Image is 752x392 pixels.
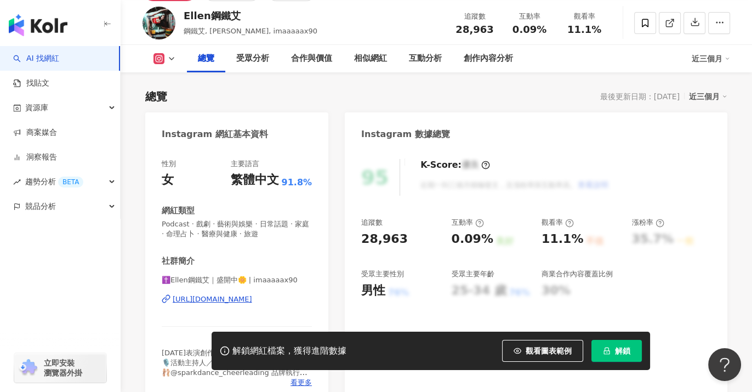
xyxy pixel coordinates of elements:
[145,89,167,104] div: 總覽
[173,294,252,304] div: [URL][DOMAIN_NAME]
[184,9,317,22] div: Ellen鋼鐵艾
[542,269,613,279] div: 商業合作內容覆蓋比例
[591,340,642,362] button: 解鎖
[25,95,48,120] span: 資源庫
[162,275,312,285] span: ✝️Ellen鋼鐵艾｜盛開中🌼 | imaaaaax90
[361,218,383,228] div: 追蹤數
[291,52,332,65] div: 合作與價值
[542,231,583,248] div: 11.1%
[526,346,572,355] span: 觀看圖表範例
[184,27,317,35] span: 鋼鐵艾, [PERSON_NAME], imaaaaax90
[232,345,346,357] div: 解鎖網紅檔案，獲得進階數據
[452,231,493,248] div: 0.09%
[567,24,601,35] span: 11.1%
[162,159,176,169] div: 性別
[361,282,385,299] div: 男性
[454,11,495,22] div: 追蹤數
[143,7,175,39] img: KOL Avatar
[13,53,59,64] a: searchAI 找網紅
[13,127,57,138] a: 商案媒合
[615,346,630,355] span: 解鎖
[420,159,490,171] div: K-Score :
[9,14,67,36] img: logo
[162,294,312,304] a: [URL][DOMAIN_NAME]
[162,205,195,217] div: 網紅類型
[455,24,493,35] span: 28,963
[236,52,269,65] div: 受眾分析
[600,92,680,101] div: 最後更新日期：[DATE]
[452,218,484,228] div: 互動率
[25,194,56,219] span: 競品分析
[44,358,82,378] span: 立即安裝 瀏覽器外掛
[361,128,450,140] div: Instagram 數據總覽
[281,177,312,189] span: 91.8%
[512,24,546,35] span: 0.09%
[361,231,408,248] div: 28,963
[13,178,21,186] span: rise
[162,128,268,140] div: Instagram 網紅基本資料
[25,169,83,194] span: 趨勢分析
[632,218,664,228] div: 漲粉率
[198,52,214,65] div: 總覽
[563,11,605,22] div: 觀看率
[502,340,583,362] button: 觀看圖表範例
[692,50,730,67] div: 近三個月
[689,89,727,104] div: 近三個月
[464,52,513,65] div: 創作內容分析
[603,347,611,355] span: lock
[354,52,387,65] div: 相似網紅
[13,78,49,89] a: 找貼文
[409,52,442,65] div: 互動分析
[162,219,312,239] span: Podcast · 戲劇 · 藝術與娛樂 · 日常話題 · 家庭 · 命理占卜 · 醫療與健康 · 旅遊
[162,255,195,267] div: 社群簡介
[230,172,278,189] div: 繁體中文
[290,378,312,388] span: 看更多
[14,353,106,383] a: chrome extension立即安裝 瀏覽器外掛
[509,11,550,22] div: 互動率
[542,218,574,228] div: 觀看率
[162,172,174,189] div: 女
[18,359,39,377] img: chrome extension
[13,152,57,163] a: 洞察報告
[230,159,259,169] div: 主要語言
[452,269,494,279] div: 受眾主要年齡
[58,177,83,188] div: BETA
[361,269,404,279] div: 受眾主要性別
